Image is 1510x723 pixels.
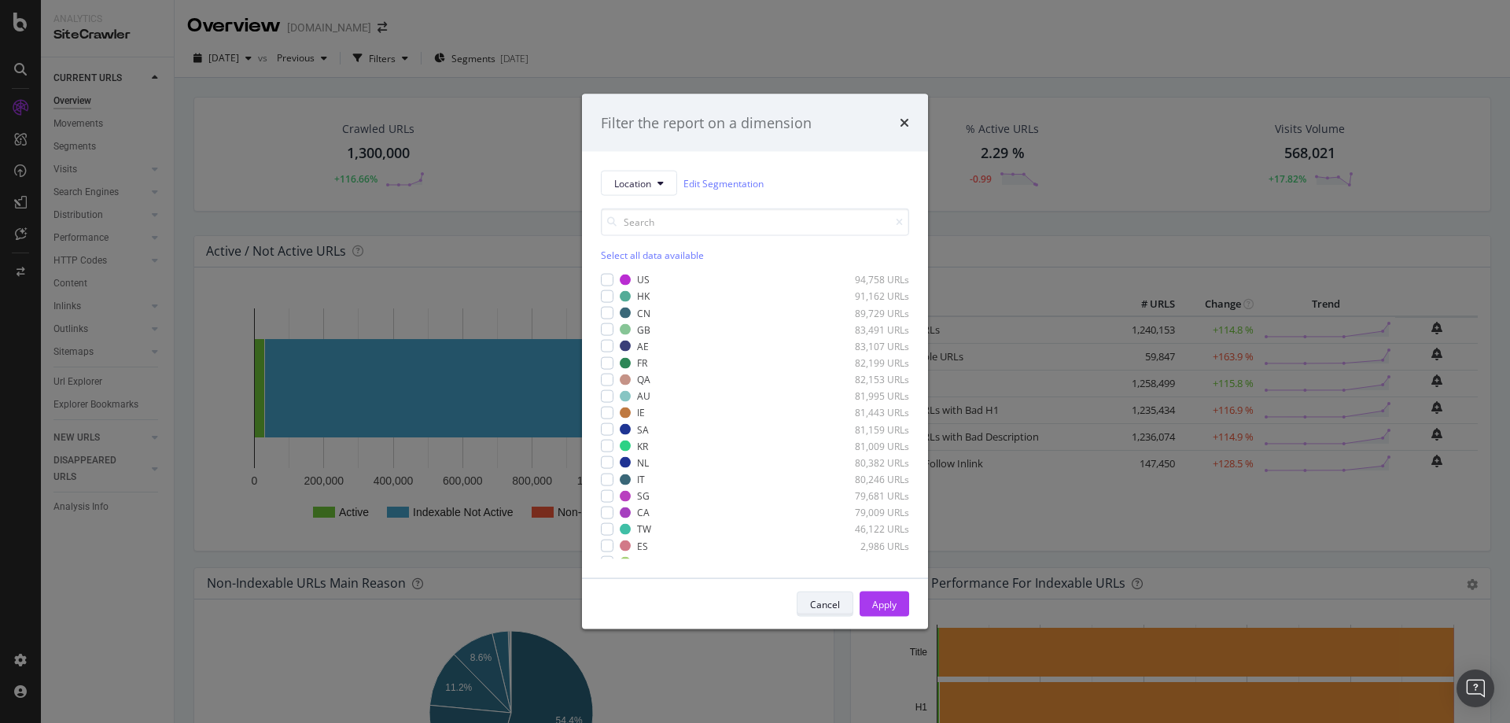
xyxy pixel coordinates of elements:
[637,373,650,386] div: QA
[832,555,909,569] div: 289 URLs
[637,522,651,536] div: TW
[832,422,909,436] div: 81,159 URLs
[637,306,650,319] div: CN
[637,456,649,469] div: NL
[637,406,645,419] div: IE
[601,249,909,262] div: Select all data available
[797,592,853,617] button: Cancel
[582,94,928,629] div: modal
[832,439,909,452] div: 81,009 URLs
[832,339,909,352] div: 83,107 URLs
[832,306,909,319] div: 89,729 URLs
[832,539,909,552] div: 2,986 URLs
[637,422,649,436] div: SA
[1457,670,1494,707] div: Open Intercom Messenger
[832,473,909,486] div: 80,246 URLs
[900,113,909,133] div: times
[637,356,647,370] div: FR
[832,456,909,469] div: 80,382 URLs
[832,356,909,370] div: 82,199 URLs
[683,175,764,191] a: Edit Segmentation
[637,489,650,503] div: SG
[832,506,909,519] div: 79,009 URLs
[832,489,909,503] div: 79,681 URLs
[832,522,909,536] div: 46,122 URLs
[832,406,909,419] div: 81,443 URLs
[832,389,909,403] div: 81,995 URLs
[614,176,651,190] span: Location
[832,273,909,286] div: 94,758 URLs
[637,389,650,403] div: AU
[832,323,909,336] div: 83,491 URLs
[637,339,649,352] div: AE
[637,290,650,303] div: HK
[832,373,909,386] div: 82,153 URLs
[810,597,840,610] div: Cancel
[637,323,650,336] div: GB
[637,473,645,486] div: IT
[601,113,812,133] div: Filter the report on a dimension
[637,555,651,569] div: KW
[872,597,897,610] div: Apply
[860,592,909,617] button: Apply
[601,171,677,196] button: Location
[637,439,648,452] div: KR
[637,273,650,286] div: US
[601,208,909,236] input: Search
[637,539,648,552] div: ES
[637,506,650,519] div: CA
[832,290,909,303] div: 91,162 URLs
